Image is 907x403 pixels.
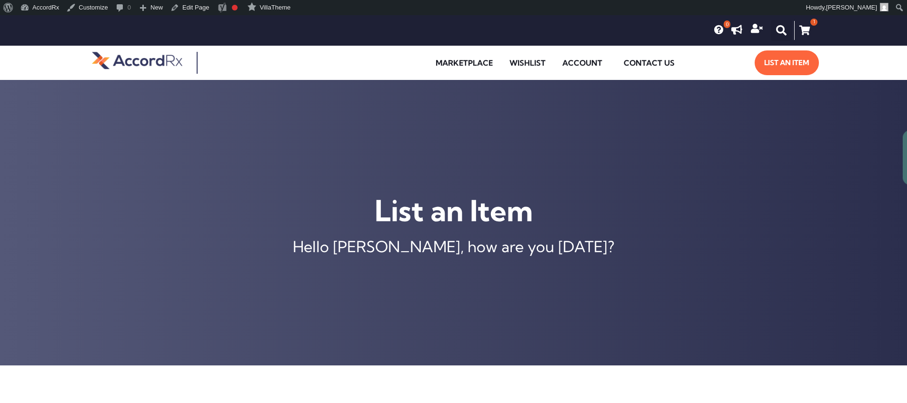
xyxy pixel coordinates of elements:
[724,20,730,28] span: 0
[617,52,682,74] a: Contact Us
[555,52,614,74] a: Account
[826,4,877,11] span: [PERSON_NAME]
[232,5,238,10] div: Focus keyphrase not set
[764,55,809,70] span: List an Item
[794,21,815,40] a: 1
[5,239,902,254] div: Hello [PERSON_NAME], how are you [DATE]?
[5,192,902,229] h1: List an Item
[755,50,819,75] a: List an Item
[502,52,553,74] a: Wishlist
[810,19,817,26] div: 1
[714,25,724,35] a: 0
[429,52,500,74] a: Marketplace
[92,50,182,70] img: default-logo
